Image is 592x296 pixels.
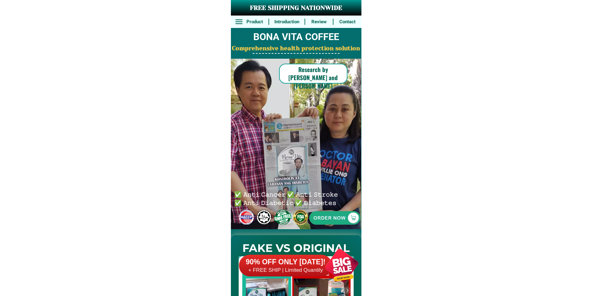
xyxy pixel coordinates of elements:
h6: + FREE SHIP | Limited Quantily [239,267,332,274]
h6: Contact [337,18,358,25]
h2: FAKE VS ORIGINAL [231,240,361,257]
h2: Comprehensive health protection solution [231,44,361,53]
h6: Introduction [272,18,301,25]
h6: ✅ 𝙰𝚗𝚝𝚒 𝙲𝚊𝚗𝚌𝚎𝚛 ✅ 𝙰𝚗𝚝𝚒 𝚂𝚝𝚛𝚘𝚔𝚎 ✅ 𝙰𝚗𝚝𝚒 𝙳𝚒𝚊𝚋𝚎𝚝𝚒𝚌 ✅ 𝙳𝚒𝚊𝚋𝚎𝚝𝚎𝚜 [234,190,341,206]
h3: FREE SHIPPING NATIONWIDE [231,3,361,13]
h6: Research by [PERSON_NAME] and [PERSON_NAME] [279,65,347,90]
h6: 90% OFF ONLY [DATE]! [239,257,332,267]
h6: Review [309,18,330,25]
h2: BONA VITA COFFEE [231,30,361,44]
h6: Product [244,18,265,25]
img: navigation [344,287,351,294]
